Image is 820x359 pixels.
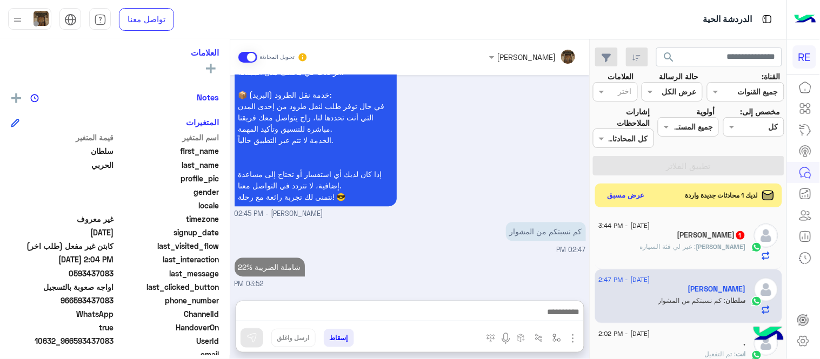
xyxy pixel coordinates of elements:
button: ارسل واغلق [271,329,316,347]
h6: العلامات [11,48,219,57]
img: WhatsApp [751,296,762,307]
h5: . [744,338,746,348]
span: انت [736,350,746,358]
span: كم نسبتكم من المشوار [658,296,726,304]
span: [PERSON_NAME] [696,242,746,250]
span: last_interaction [116,254,219,265]
img: send message [246,333,257,343]
img: defaultAdmin.png [754,223,778,248]
p: الدردشة الحية [703,12,752,27]
span: 2025-09-14T11:04:38.1419818Z [11,254,114,265]
span: 966593437083 [11,295,114,306]
label: أولوية [697,106,715,117]
small: تحويل المحادثة [259,53,295,62]
img: tab [64,13,77,26]
span: timezone [116,213,219,225]
span: اواجه صعوبة بالتسجيل [11,281,114,293]
img: select flow [552,334,561,342]
span: 0593437083 [11,268,114,279]
img: create order [517,334,525,342]
h5: سلطان الحربي [688,285,746,294]
span: ChannelId [116,308,219,320]
span: search [663,51,676,64]
img: userImage [34,11,49,26]
span: last_message [116,268,219,279]
span: last_visited_flow [116,240,219,252]
span: [PERSON_NAME] - 02:45 PM [235,209,323,219]
span: 2025-09-13T13:28:39.461Z [11,227,114,238]
a: tab [89,8,111,31]
img: profile [11,13,24,26]
button: إسقاط [324,329,354,347]
h5: محمد ابوثنين [677,231,746,240]
span: 10632_966593437083 [11,335,114,347]
span: الحربي [11,159,114,171]
span: HandoverOn [116,322,219,333]
label: العلامات [608,71,634,82]
span: اسم المتغير [116,132,219,143]
span: سلطان [11,145,114,157]
img: Logo [795,8,816,31]
img: tab [761,12,774,26]
span: 03:52 PM [235,279,264,289]
span: profile_pic [116,173,219,184]
span: غير معروف [11,213,114,225]
button: select flow [548,329,566,347]
span: تم التفعيل [705,350,736,358]
img: Trigger scenario [535,334,543,342]
p: 14/9/2025, 3:52 PM [235,258,305,276]
span: 1 [736,231,745,240]
span: كابتن غير مفعل (طلب اخر) [11,240,114,252]
label: القناة: [762,71,780,82]
img: hulul-logo.png [750,316,788,354]
label: إشارات الملاحظات [593,106,650,129]
span: last_name [116,159,219,171]
img: add [11,93,21,103]
span: null [11,200,114,211]
span: null [11,186,114,198]
span: locale [116,200,219,211]
span: true [11,322,114,333]
span: first_name [116,145,219,157]
span: [DATE] - 2:02 PM [599,329,650,338]
span: [DATE] - 2:47 PM [599,275,650,285]
img: notes [30,94,39,103]
span: لديك 1 محادثات جديدة واردة [685,191,758,200]
span: سلطان [726,296,746,304]
img: WhatsApp [751,242,762,253]
div: RE [793,45,816,69]
h6: المتغيرات [186,117,219,127]
span: signup_date [116,227,219,238]
span: last_clicked_button [116,281,219,293]
span: gender [116,186,219,198]
span: 2 [11,308,114,320]
img: tab [94,13,106,26]
span: غير لي فئة السياره [640,242,696,250]
button: عرض مسبق [603,188,650,204]
p: 14/9/2025, 2:47 PM [506,222,586,241]
span: UserId [116,335,219,347]
span: phone_number [116,295,219,306]
img: send voice note [499,332,512,345]
a: تواصل معنا [119,8,174,31]
img: send attachment [566,332,579,345]
button: Trigger scenario [530,329,548,347]
label: حالة الرسالة [659,71,699,82]
div: اختر [618,85,634,99]
span: قيمة المتغير [11,132,114,143]
button: search [656,48,683,71]
img: make a call [486,334,495,343]
img: defaultAdmin.png [754,277,778,302]
span: [DATE] - 3:44 PM [599,221,650,231]
button: تطبيق الفلاتر [593,156,784,175]
button: create order [512,329,530,347]
h6: Notes [197,92,219,102]
label: مخصص إلى: [740,106,780,117]
span: 02:47 PM [557,246,586,254]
